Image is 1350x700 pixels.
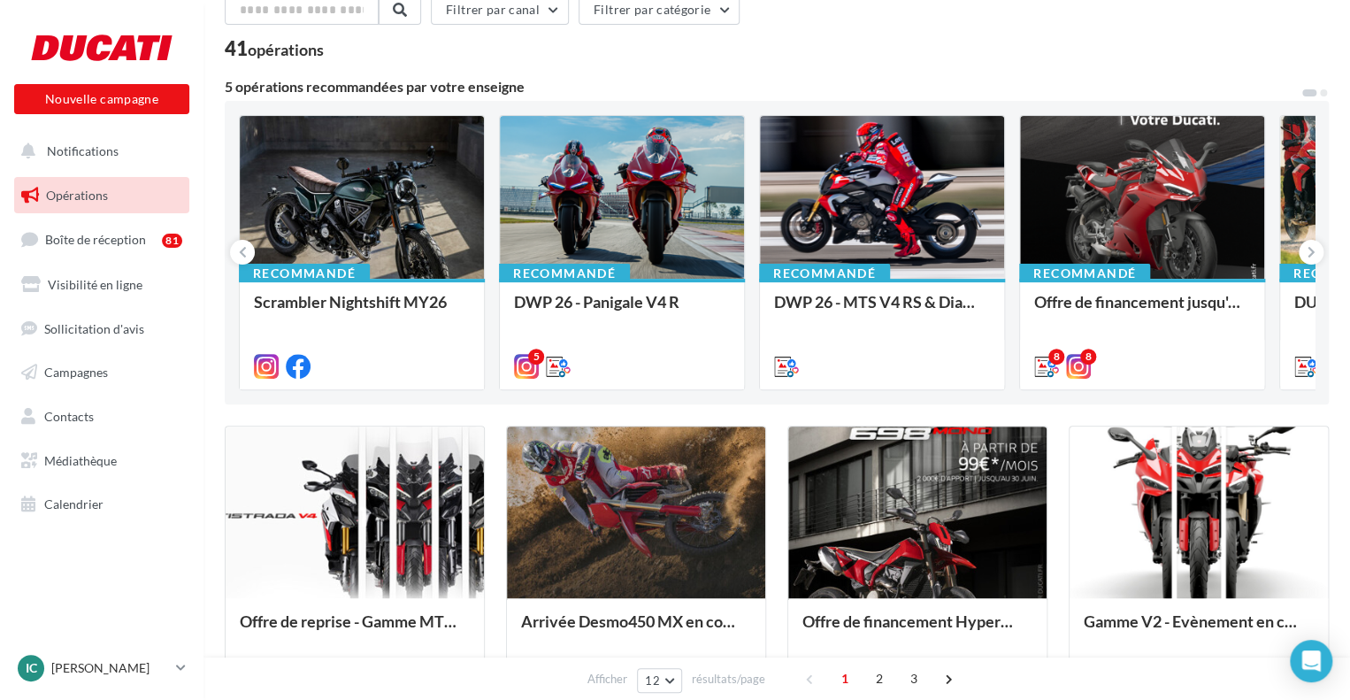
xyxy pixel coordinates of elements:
[14,651,189,685] a: IC [PERSON_NAME]
[759,264,890,283] div: Recommandé
[11,133,186,170] button: Notifications
[26,659,37,677] span: IC
[47,143,119,158] span: Notifications
[11,220,193,258] a: Boîte de réception81
[248,42,324,58] div: opérations
[1034,293,1250,328] div: Offre de financement jusqu'au 30 septembre
[831,665,859,693] span: 1
[11,311,193,348] a: Sollicitation d'avis
[44,320,144,335] span: Sollicitation d'avis
[11,354,193,391] a: Campagnes
[44,496,104,512] span: Calendrier
[900,665,928,693] span: 3
[1084,612,1314,648] div: Gamme V2 - Evènement en concession
[528,349,544,365] div: 5
[162,234,182,248] div: 81
[14,84,189,114] button: Nouvelle campagne
[514,293,730,328] div: DWP 26 - Panigale V4 R
[587,671,627,688] span: Afficher
[44,453,117,468] span: Médiathèque
[11,266,193,304] a: Visibilité en ligne
[48,277,142,292] span: Visibilité en ligne
[254,293,470,311] div: Scrambler Nightshift MY26
[865,665,894,693] span: 2
[1290,640,1332,682] div: Open Intercom Messenger
[45,232,146,247] span: Boîte de réception
[11,177,193,214] a: Opérations
[225,39,324,58] div: 41
[44,365,108,380] span: Campagnes
[521,612,751,648] div: Arrivée Desmo450 MX en concession
[240,612,470,648] div: Offre de reprise - Gamme MTS V4
[1048,349,1064,365] div: 8
[802,612,1032,648] div: Offre de financement Hypermotard 698 Mono
[11,486,193,523] a: Calendrier
[499,264,630,283] div: Recommandé
[46,188,108,203] span: Opérations
[1080,349,1096,365] div: 8
[225,80,1300,94] div: 5 opérations recommandées par votre enseigne
[637,668,682,693] button: 12
[44,409,94,424] span: Contacts
[239,264,370,283] div: Recommandé
[11,398,193,435] a: Contacts
[11,442,193,480] a: Médiathèque
[774,293,990,328] div: DWP 26 - MTS V4 RS & Diavel V4 RS
[1019,264,1150,283] div: Recommandé
[645,673,660,688] span: 12
[692,671,765,688] span: résultats/page
[51,659,169,677] p: [PERSON_NAME]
